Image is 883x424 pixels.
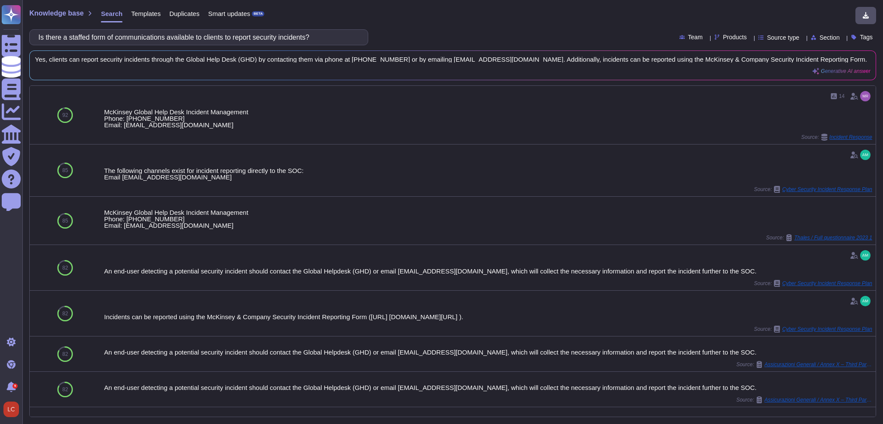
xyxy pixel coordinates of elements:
[736,396,872,403] span: Source:
[104,314,872,320] div: Incidents can be reported using the McKinsey & Company Security Incident Reporting Form ([URL] [D...
[782,327,872,332] span: Cyber Security Incident Response Plan
[820,35,840,41] span: Section
[104,349,872,355] div: An end-user detecting a potential security incident should contact the Global Helpdesk (GHD) or e...
[754,326,872,333] span: Source:
[801,134,872,141] span: Source:
[131,10,160,17] span: Templates
[688,34,703,40] span: Team
[104,384,872,391] div: An end-user detecting a potential security incident should contact the Global Helpdesk (GHD) or e...
[101,10,122,17] span: Search
[63,387,68,392] span: 82
[830,135,872,140] span: Incident Response
[766,234,872,241] span: Source:
[35,56,870,63] span: Yes, clients can report security incidents through the Global Help Desk (GHD) by contacting them ...
[63,265,68,270] span: 82
[34,30,359,45] input: Search a question or template...
[782,187,872,192] span: Cyber Security Incident Response Plan
[2,400,25,419] button: user
[13,383,18,389] div: 5
[104,167,872,180] div: The following channels exist for incident reporting directly to the SOC: Email [EMAIL_ADDRESS][DO...
[63,311,68,316] span: 82
[63,352,68,357] span: 82
[860,34,873,40] span: Tags
[860,91,870,101] img: user
[3,402,19,417] img: user
[821,69,870,74] span: Generative AI answer
[169,10,200,17] span: Duplicates
[782,281,872,286] span: Cyber Security Incident Response Plan
[754,280,872,287] span: Source:
[764,397,872,402] span: Assicurazioni Generali / Annex X – Third Parties Security Exhibits [PERSON_NAME] v1.1 (2)
[104,109,872,128] div: McKinsey Global Help Desk Incident Management Phone: [PHONE_NUMBER] Email: [EMAIL_ADDRESS][DOMAIN...
[63,113,68,118] span: 92
[208,10,250,17] span: Smart updates
[63,218,68,223] span: 85
[252,11,264,16] div: BETA
[754,186,872,193] span: Source:
[764,362,872,367] span: Assicurazioni Generali / Annex X – Third Parties Security Exhibits [PERSON_NAME] v1.1 (2)
[860,150,870,160] img: user
[736,361,872,368] span: Source:
[723,34,747,40] span: Products
[104,209,872,229] div: McKinsey Global Help Desk Incident Management Phone: [PHONE_NUMBER] Email: [EMAIL_ADDRESS][DOMAIN...
[767,35,799,41] span: Source type
[794,235,872,240] span: Thales / Full questionnaire 2023 1
[839,94,845,99] span: 14
[860,296,870,306] img: user
[29,10,84,17] span: Knowledge base
[860,250,870,261] img: user
[63,168,68,173] span: 85
[104,268,872,274] div: An end-user detecting a potential security incident should contact the Global Helpdesk (GHD) or e...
